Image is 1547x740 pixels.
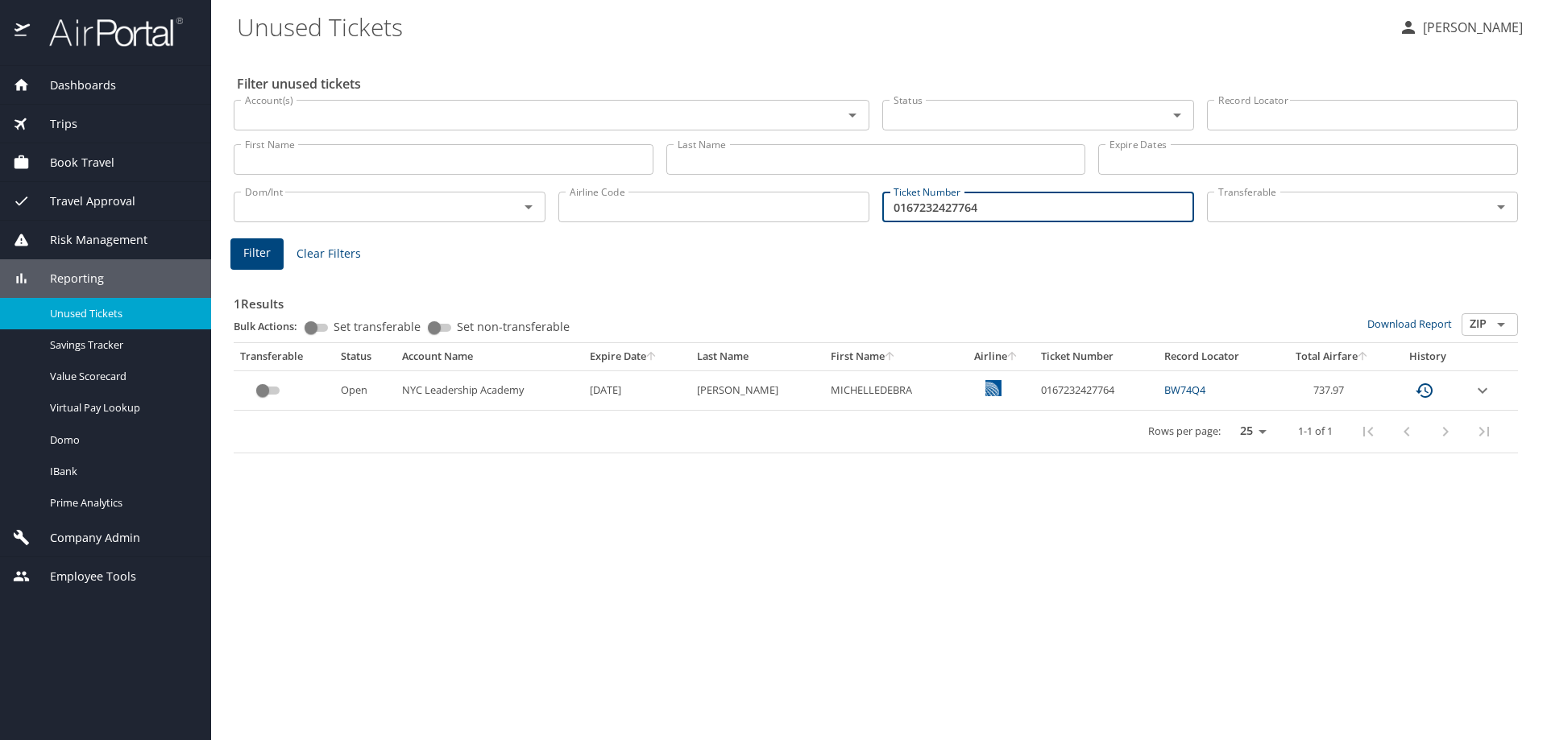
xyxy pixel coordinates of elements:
[583,370,691,410] td: [DATE]
[517,196,540,218] button: Open
[691,370,824,410] td: [PERSON_NAME]
[1166,104,1188,126] button: Open
[985,380,1002,396] img: 8rwABk7GC6UtGatwAAAABJRU5ErkJggg==
[297,244,361,264] span: Clear Filters
[1035,370,1158,410] td: 0167232427764
[1007,352,1018,362] button: sort
[1164,382,1205,397] a: BW74Q4
[334,343,396,370] th: Status
[1358,352,1369,362] button: sort
[334,370,396,410] td: Open
[237,2,1386,52] h1: Unused Tickets
[1275,370,1389,410] td: 737.97
[50,337,192,353] span: Savings Tracker
[1418,18,1523,37] p: [PERSON_NAME]
[31,16,183,48] img: airportal-logo.png
[30,192,135,210] span: Travel Approval
[243,243,271,263] span: Filter
[1227,420,1272,444] select: rows per page
[1490,196,1512,218] button: Open
[646,352,657,362] button: sort
[290,239,367,269] button: Clear Filters
[1490,313,1512,336] button: Open
[30,270,104,287] span: Reporting
[1298,426,1333,436] p: 1-1 of 1
[50,464,192,479] span: IBank
[234,319,310,333] p: Bulk Actions:
[15,16,31,48] img: icon-airportal.png
[30,115,77,133] span: Trips
[50,400,192,415] span: Virtual Pay Lookup
[234,285,1518,313] h3: 1 Results
[334,321,421,333] span: Set transferable
[958,343,1034,370] th: Airline
[841,104,864,126] button: Open
[234,343,1518,453] table: custom pagination table
[240,349,328,364] div: Transferable
[885,352,896,362] button: sort
[50,369,192,384] span: Value Scorecard
[691,343,824,370] th: Last Name
[50,432,192,448] span: Domo
[824,343,958,370] th: First Name
[30,76,116,94] span: Dashboards
[824,370,958,410] td: MICHELLEDEBRA
[1158,343,1275,370] th: Record Locator
[50,306,192,321] span: Unused Tickets
[396,343,583,370] th: Account Name
[1035,343,1158,370] th: Ticket Number
[1473,381,1492,400] button: expand row
[237,71,1521,97] h2: Filter unused tickets
[30,529,140,547] span: Company Admin
[1367,316,1452,331] a: Download Report
[30,231,147,249] span: Risk Management
[396,370,583,410] td: NYC Leadership Academy
[1392,13,1529,42] button: [PERSON_NAME]
[30,568,136,585] span: Employee Tools
[50,495,192,511] span: Prime Analytics
[30,154,114,172] span: Book Travel
[1389,343,1466,370] th: History
[583,343,691,370] th: Expire Date
[1275,343,1389,370] th: Total Airfare
[1148,426,1221,436] p: Rows per page:
[230,238,284,270] button: Filter
[457,321,570,333] span: Set non-transferable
